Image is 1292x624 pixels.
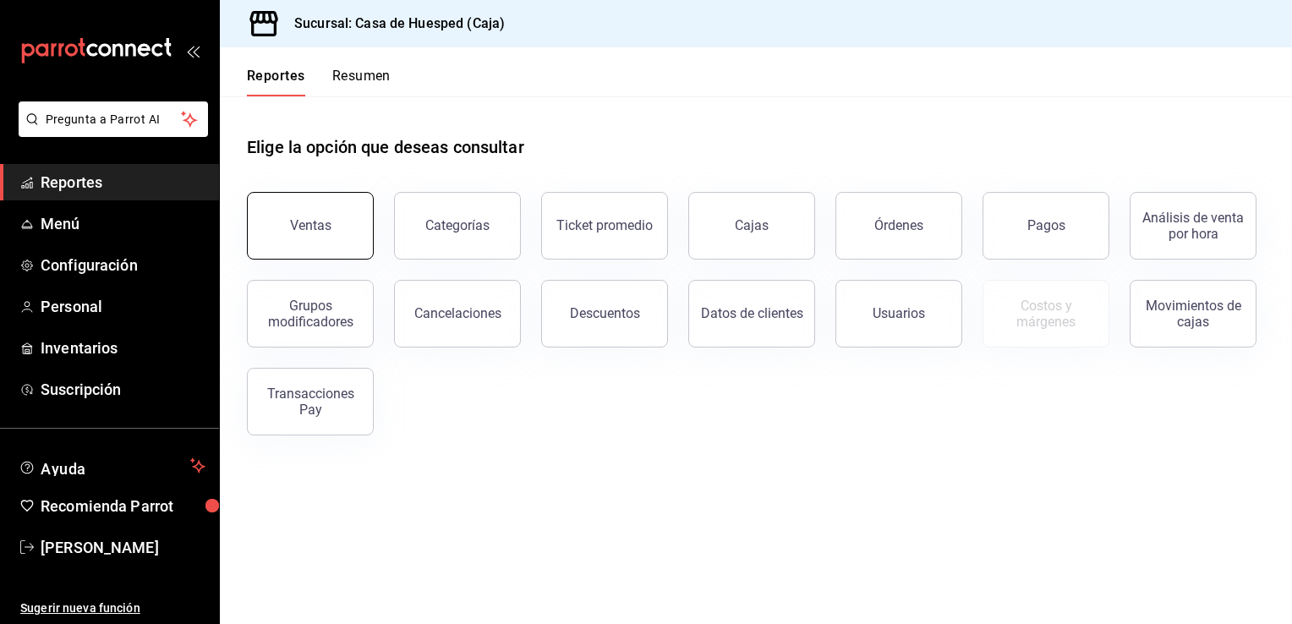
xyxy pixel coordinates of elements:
div: Categorías [425,217,490,233]
div: Análisis de venta por hora [1141,210,1245,242]
button: Descuentos [541,280,668,348]
div: Pagos [1027,217,1065,233]
button: Contrata inventarios para ver este reporte [983,280,1109,348]
div: Ventas [290,217,331,233]
button: Movimientos de cajas [1130,280,1256,348]
div: Costos y márgenes [994,298,1098,330]
div: Grupos modificadores [258,298,363,330]
span: Inventarios [41,337,205,359]
button: Pregunta a Parrot AI [19,101,208,137]
a: Pregunta a Parrot AI [12,123,208,140]
button: Pagos [983,192,1109,260]
h3: Sucursal: Casa de Huesped (Caja) [281,14,505,34]
span: Personal [41,295,205,318]
a: Cajas [688,192,815,260]
button: Categorías [394,192,521,260]
span: Configuración [41,254,205,276]
div: Usuarios [873,305,925,321]
button: Órdenes [835,192,962,260]
div: Ticket promedio [556,217,653,233]
div: Descuentos [570,305,640,321]
div: Movimientos de cajas [1141,298,1245,330]
span: Pregunta a Parrot AI [46,111,182,129]
button: Reportes [247,68,305,96]
div: Cancelaciones [414,305,501,321]
div: navigation tabs [247,68,391,96]
div: Datos de clientes [701,305,803,321]
button: Ticket promedio [541,192,668,260]
div: Transacciones Pay [258,386,363,418]
span: Reportes [41,171,205,194]
h1: Elige la opción que deseas consultar [247,134,524,160]
button: Análisis de venta por hora [1130,192,1256,260]
button: Resumen [332,68,391,96]
button: Usuarios [835,280,962,348]
button: open_drawer_menu [186,44,200,57]
span: [PERSON_NAME] [41,536,205,559]
span: Menú [41,212,205,235]
span: Recomienda Parrot [41,495,205,517]
button: Grupos modificadores [247,280,374,348]
button: Ventas [247,192,374,260]
button: Transacciones Pay [247,368,374,435]
span: Ayuda [41,456,183,476]
span: Sugerir nueva función [20,599,205,617]
button: Datos de clientes [688,280,815,348]
div: Órdenes [874,217,923,233]
div: Cajas [735,216,769,236]
button: Cancelaciones [394,280,521,348]
span: Suscripción [41,378,205,401]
